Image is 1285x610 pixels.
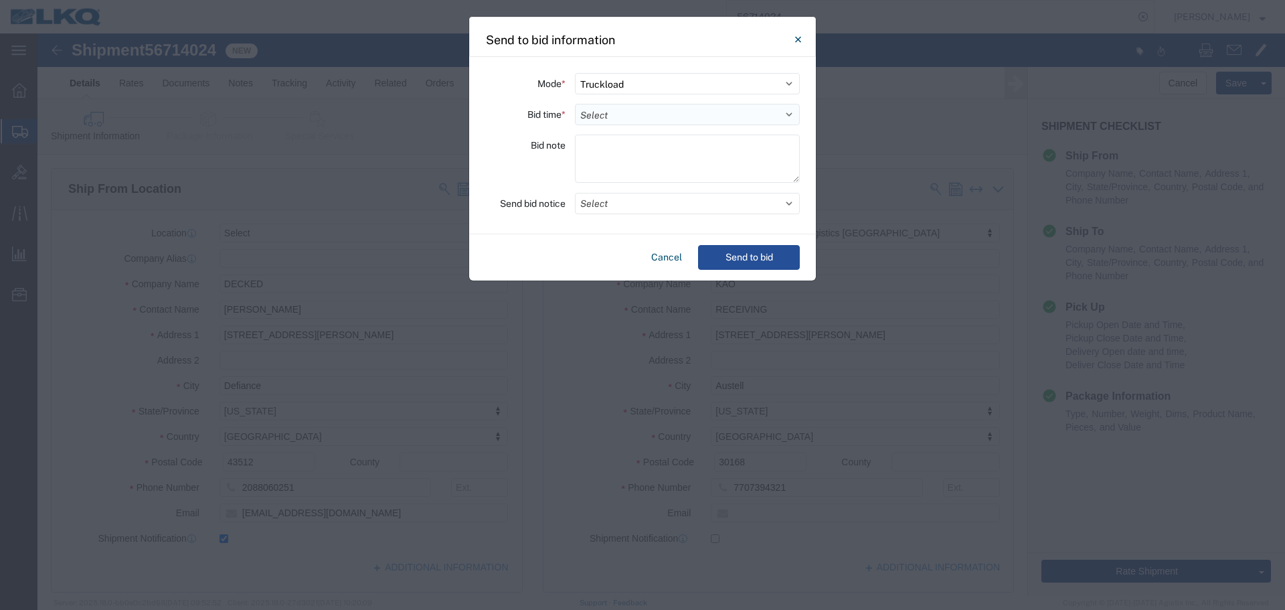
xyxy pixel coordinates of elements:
[646,245,687,270] button: Cancel
[698,245,800,270] button: Send to bid
[537,73,566,94] label: Mode
[575,193,800,214] button: Select
[527,104,566,125] label: Bid time
[486,31,615,49] h4: Send to bid information
[531,135,566,156] label: Bid note
[784,26,811,53] button: Close
[500,193,566,214] label: Send bid notice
